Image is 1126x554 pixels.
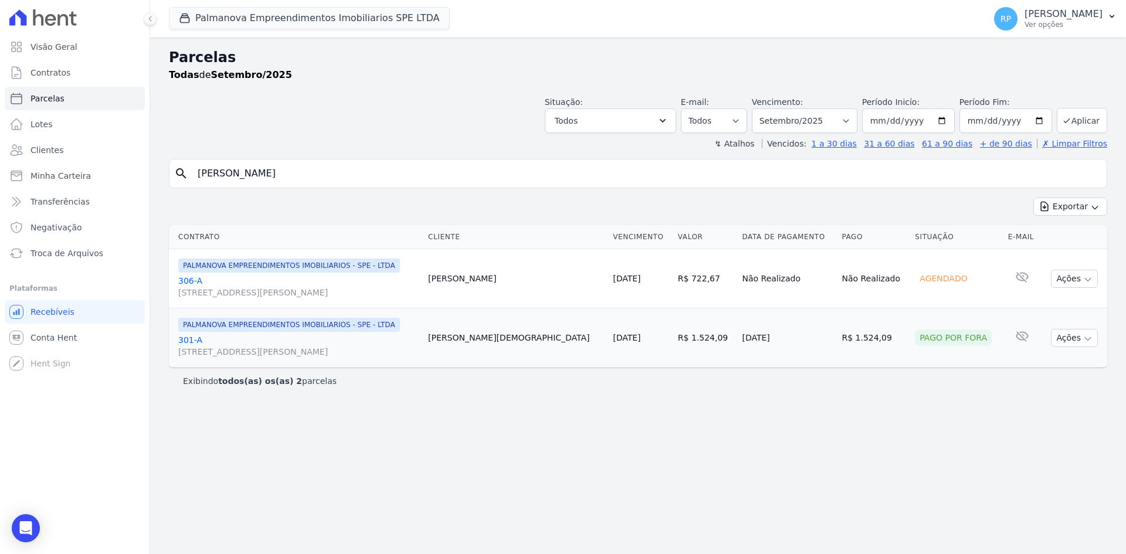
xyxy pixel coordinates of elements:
span: Parcelas [30,93,65,104]
a: Troca de Arquivos [5,242,145,265]
th: Data de Pagamento [737,225,837,249]
label: Período Fim: [959,96,1052,108]
button: Todos [545,108,676,133]
button: Palmanova Empreendimentos Imobiliarios SPE LTDA [169,7,450,29]
label: Vencimento: [752,97,803,107]
p: [PERSON_NAME] [1025,8,1103,20]
span: Minha Carteira [30,170,91,182]
a: ✗ Limpar Filtros [1037,139,1107,148]
i: search [174,166,188,181]
a: [DATE] [613,333,640,342]
a: 306-A[STREET_ADDRESS][PERSON_NAME] [178,275,419,298]
a: Clientes [5,138,145,162]
button: RP [PERSON_NAME] Ver opções [985,2,1126,35]
a: Conta Hent [5,326,145,349]
span: PALMANOVA EMPREENDIMENTOS IMOBILIARIOS - SPE - LTDA [178,259,400,273]
div: Pago por fora [915,329,992,346]
td: [PERSON_NAME][DEMOGRAPHIC_DATA] [423,308,608,368]
strong: Setembro/2025 [211,69,292,80]
span: Recebíveis [30,306,74,318]
span: Contratos [30,67,70,79]
button: Ações [1051,329,1098,347]
span: Visão Geral [30,41,77,53]
span: Todos [555,114,578,128]
button: Exportar [1033,198,1107,216]
div: Agendado [915,270,972,287]
span: Conta Hent [30,332,77,344]
th: Cliente [423,225,608,249]
span: PALMANOVA EMPREENDIMENTOS IMOBILIARIOS - SPE - LTDA [178,318,400,332]
p: Exibindo parcelas [183,375,337,387]
a: + de 90 dias [980,139,1032,148]
a: Parcelas [5,87,145,110]
a: Negativação [5,216,145,239]
div: Open Intercom Messenger [12,514,40,542]
button: Ações [1051,270,1098,288]
label: Situação: [545,97,583,107]
p: de [169,68,292,82]
a: Transferências [5,190,145,213]
button: Aplicar [1057,108,1107,133]
th: E-mail [1003,225,1042,249]
label: Período Inicío: [862,97,920,107]
td: R$ 1.524,09 [673,308,738,368]
td: Não Realizado [837,249,910,308]
td: R$ 722,67 [673,249,738,308]
a: 1 a 30 dias [812,139,857,148]
span: [STREET_ADDRESS][PERSON_NAME] [178,287,419,298]
a: Recebíveis [5,300,145,324]
div: Plataformas [9,281,140,295]
span: [STREET_ADDRESS][PERSON_NAME] [178,346,419,358]
h2: Parcelas [169,47,1107,68]
a: 301-A[STREET_ADDRESS][PERSON_NAME] [178,334,419,358]
th: Situação [910,225,1003,249]
b: todos(as) os(as) 2 [218,376,302,386]
label: ↯ Atalhos [714,139,754,148]
th: Valor [673,225,738,249]
a: 61 a 90 dias [922,139,972,148]
a: Minha Carteira [5,164,145,188]
span: Negativação [30,222,82,233]
th: Pago [837,225,910,249]
span: Transferências [30,196,90,208]
a: Lotes [5,113,145,136]
td: Não Realizado [737,249,837,308]
strong: Todas [169,69,199,80]
span: RP [1000,15,1011,23]
span: Troca de Arquivos [30,247,103,259]
td: R$ 1.524,09 [837,308,910,368]
a: 31 a 60 dias [864,139,914,148]
a: Contratos [5,61,145,84]
a: [DATE] [613,274,640,283]
td: [DATE] [737,308,837,368]
th: Vencimento [608,225,673,249]
td: [PERSON_NAME] [423,249,608,308]
span: Clientes [30,144,63,156]
span: Lotes [30,118,53,130]
label: E-mail: [681,97,710,107]
th: Contrato [169,225,423,249]
input: Buscar por nome do lote ou do cliente [191,162,1102,185]
a: Visão Geral [5,35,145,59]
p: Ver opções [1025,20,1103,29]
label: Vencidos: [762,139,806,148]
